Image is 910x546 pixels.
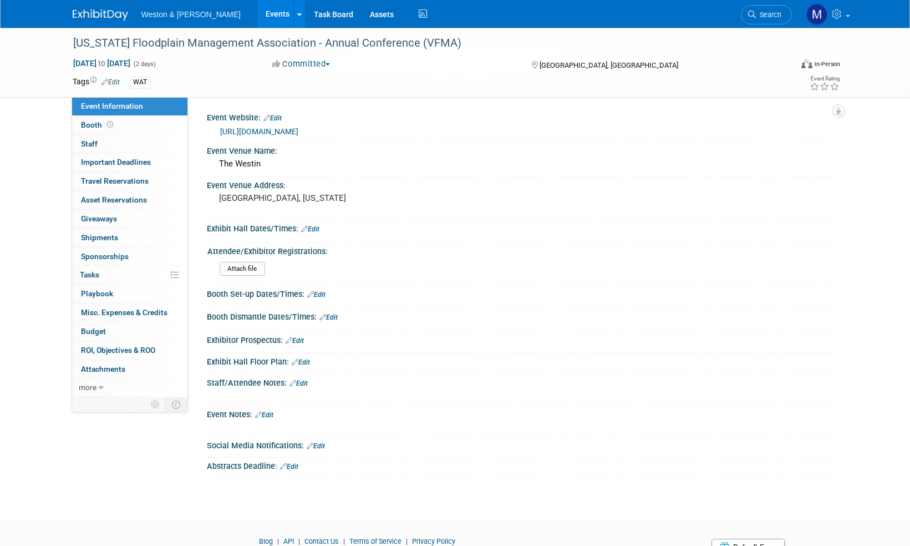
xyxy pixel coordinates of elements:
span: | [340,537,348,545]
a: Shipments [72,229,187,247]
a: Edit [307,291,326,299]
a: API [283,537,294,545]
span: ROI, Objectives & ROO [81,346,155,355]
span: Search [756,11,781,19]
span: [DATE] [DATE] [73,58,131,68]
div: Exhibitor Prospectus: [207,332,838,346]
img: ExhibitDay [73,9,128,21]
span: Travel Reservations [81,176,149,185]
a: Edit [263,114,282,122]
a: Staff [72,135,187,153]
a: Giveaways [72,210,187,228]
div: Event Venue Name: [207,143,838,156]
a: [URL][DOMAIN_NAME] [220,127,298,136]
a: Tasks [72,266,187,284]
div: Abstracts Deadline: [207,458,838,472]
span: Shipments [81,233,118,242]
div: WAT [130,77,150,88]
a: Edit [255,411,273,419]
a: Asset Reservations [72,191,187,209]
a: Edit [301,225,319,233]
div: Event Format [726,58,841,74]
div: The Westin [215,155,830,173]
span: Giveaways [81,214,117,223]
span: to [96,59,107,68]
img: Format-Inperson.png [801,59,812,68]
span: Event Information [81,102,143,110]
span: Playbook [81,289,113,298]
a: Attachments [72,360,187,378]
span: Booth [81,120,115,129]
span: (2 days) [133,60,156,68]
span: Tasks [80,270,99,279]
span: [GEOGRAPHIC_DATA], [GEOGRAPHIC_DATA] [540,61,678,69]
div: Exhibit Hall Dates/Times: [207,220,838,235]
span: Important Deadlines [81,158,151,166]
div: In-Person [814,60,840,68]
div: [US_STATE] Floodplain Management Association - Annual Conference (VFMA) [69,33,775,53]
span: | [274,537,282,545]
a: Search [741,5,792,24]
a: more [72,378,187,397]
span: Weston & [PERSON_NAME] [141,10,241,19]
div: Booth Set-up Dates/Times: [207,286,838,300]
div: Event Website: [207,109,838,124]
a: Terms of Service [349,537,401,545]
a: ROI, Objectives & ROO [72,341,187,360]
a: Edit [280,463,298,471]
div: Event Venue Address: [207,177,838,191]
a: Playbook [72,285,187,303]
span: | [296,537,303,545]
a: Contact Us [304,537,339,545]
a: Important Deadlines [72,153,187,171]
td: Tags [73,76,120,89]
span: more [79,383,96,392]
a: Edit [101,78,120,86]
div: Exhibit Hall Floor Plan: [207,353,838,368]
pre: [GEOGRAPHIC_DATA], [US_STATE] [219,193,457,203]
a: Edit [319,314,338,321]
div: Attendee/Exhibitor Registrations: [207,243,833,257]
a: Sponsorships [72,247,187,266]
td: Personalize Event Tab Strip [146,397,165,412]
div: Booth Dismantle Dates/Times: [207,309,838,323]
span: Staff [81,139,98,148]
span: Asset Reservations [81,195,147,204]
div: Event Notes: [207,406,838,421]
span: | [403,537,410,545]
a: Edit [307,442,325,450]
button: Committed [268,58,334,70]
td: Toggle Event Tabs [165,397,187,412]
a: Travel Reservations [72,172,187,190]
div: Event Rating [810,76,840,82]
div: Social Media Notifications: [207,437,838,452]
div: Staff/Attendee Notes: [207,375,838,389]
span: Sponsorships [81,252,129,261]
a: Event Information [72,97,187,115]
a: Edit [292,358,310,366]
a: Budget [72,322,187,341]
a: Blog [259,537,273,545]
a: Misc. Expenses & Credits [72,304,187,322]
a: Booth [72,116,187,134]
img: Mary Ann Trujillo [806,4,827,25]
a: Edit [286,337,304,345]
span: Misc. Expenses & Credits [81,308,167,317]
a: Edit [289,380,308,387]
span: Budget [81,327,106,336]
a: Privacy Policy [412,537,455,545]
span: Booth not reserved yet [105,120,115,129]
span: Attachments [81,365,125,373]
